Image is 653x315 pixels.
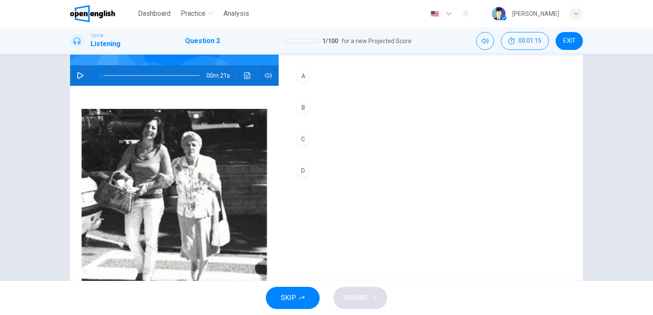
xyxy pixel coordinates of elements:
[138,9,171,19] span: Dashboard
[501,32,549,50] div: Hide
[556,32,583,50] button: EXIT
[241,65,254,86] button: Click to see the audio transcription
[135,6,174,21] button: Dashboard
[292,65,569,87] button: A
[512,9,559,19] div: [PERSON_NAME]
[91,33,103,39] span: TOEIC®
[292,160,569,181] button: D
[296,69,310,83] div: A
[296,132,310,146] div: C
[518,38,541,44] span: 00:01:15
[206,65,237,86] span: 00m 21s
[296,101,310,114] div: B
[492,7,506,20] img: Profile picture
[185,36,220,46] h1: Question 2
[70,5,115,22] img: OpenEnglish logo
[70,86,279,294] img: Photographs
[501,32,549,50] button: 00:01:15
[281,292,296,304] span: SKIP
[322,36,338,46] span: 1 / 100
[70,5,135,22] a: OpenEnglish logo
[476,32,494,50] div: Mute
[292,97,569,118] button: B
[341,36,412,46] span: for a new Projected Score
[429,11,440,17] img: en
[296,164,310,178] div: D
[224,9,249,19] span: Analysis
[220,6,253,21] button: Analysis
[292,128,569,150] button: C
[91,39,121,49] h1: Listening
[266,287,320,309] button: SKIP
[177,6,217,21] button: Practice
[563,38,576,44] span: EXIT
[181,9,206,19] span: Practice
